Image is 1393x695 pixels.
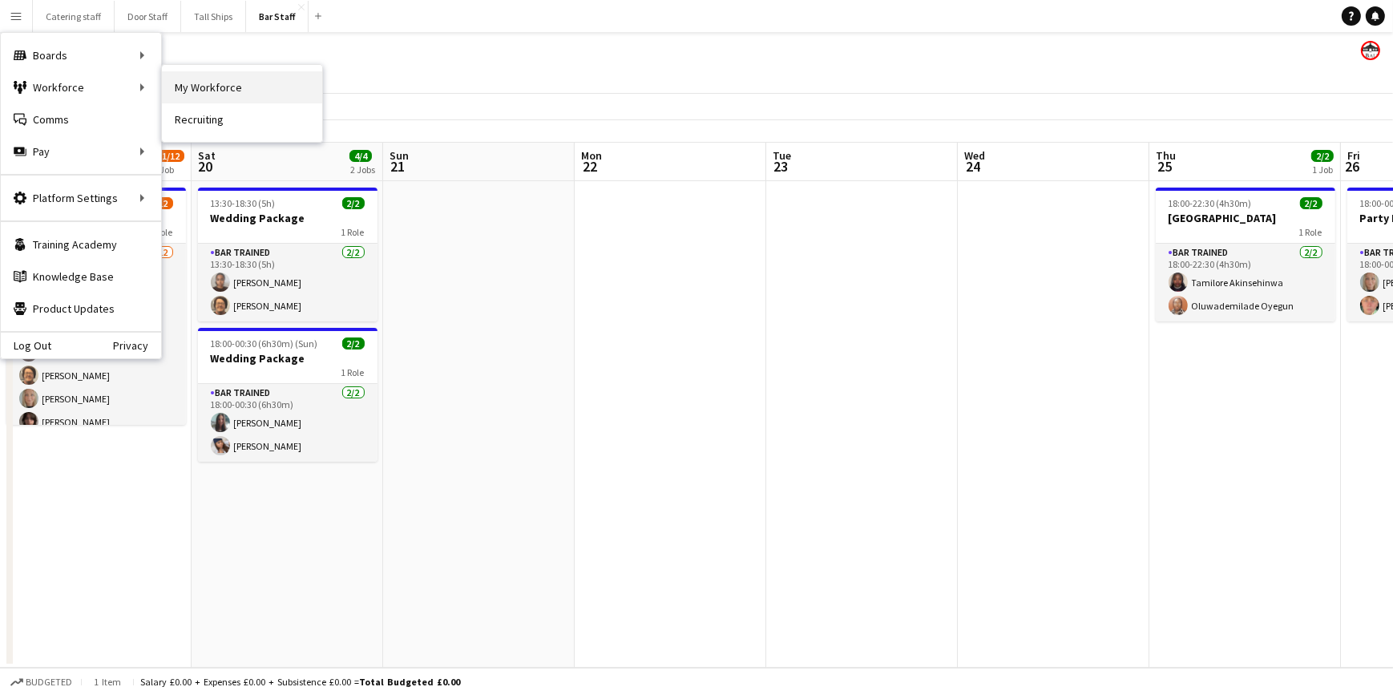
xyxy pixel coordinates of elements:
span: 2/2 [342,337,365,350]
a: Comms [1,103,161,135]
div: Platform Settings [1,182,161,214]
app-card-role: Bar trained4A11/1218:00-23:00 (5h)Tamilore Akinsehinwa[PERSON_NAME][PERSON_NAME][PERSON_NAME][PER... [6,244,186,554]
a: Knowledge Base [1,261,161,293]
span: 2/2 [1300,197,1322,209]
div: Boards [1,39,161,71]
div: Pay [1,135,161,168]
app-card-role: Bar trained2/213:30-18:30 (5h)[PERSON_NAME][PERSON_NAME] [198,244,378,321]
span: 25 [1153,157,1176,176]
div: Salary £0.00 + Expenses £0.00 + Subsistence £0.00 = [140,676,460,688]
span: 1 item [88,676,127,688]
div: Workforce [1,71,161,103]
app-card-role: Bar trained2/218:00-22:30 (4h30m)Tamilore AkinsehinwaOluwademilade Oyegun [1156,244,1335,321]
h3: Wedding Package [198,211,378,225]
div: 2 Jobs [350,164,375,176]
span: Budgeted [26,677,72,688]
app-card-role: Bar trained2/218:00-00:30 (6h30m)[PERSON_NAME][PERSON_NAME] [198,384,378,462]
span: Total Budgeted £0.00 [359,676,460,688]
span: Sat [198,148,216,163]
span: 13:30-18:30 (5h) [211,197,276,209]
a: Product Updates [1,293,161,325]
span: 18:00-22:30 (4h30m) [1169,197,1252,209]
a: My Workforce [162,71,322,103]
span: 18:00-00:30 (6h30m) (Sun) [211,337,318,350]
span: Thu [1156,148,1176,163]
span: 1 Role [341,226,365,238]
span: 24 [962,157,985,176]
div: 1 Job [153,164,184,176]
a: Recruiting [162,103,322,135]
span: 1 Role [1299,226,1322,238]
span: 22 [579,157,602,176]
span: 26 [1345,157,1360,176]
span: 21 [387,157,409,176]
button: Catering staff [33,1,115,32]
span: 4/4 [349,150,372,162]
button: Door Staff [115,1,181,32]
div: 1 Job [1312,164,1333,176]
h3: [GEOGRAPHIC_DATA] [1156,211,1335,225]
button: Budgeted [8,673,75,691]
span: 2/2 [1311,150,1334,162]
button: Bar Staff [246,1,309,32]
a: Training Academy [1,228,161,261]
span: 1 Role [341,366,365,378]
h3: Wedding Package [198,351,378,366]
span: Mon [581,148,602,163]
span: Wed [964,148,985,163]
app-job-card: 13:30-18:30 (5h)2/2Wedding Package1 RoleBar trained2/213:30-18:30 (5h)[PERSON_NAME][PERSON_NAME] [198,188,378,321]
span: 2/2 [342,197,365,209]
button: Tall Ships [181,1,246,32]
span: Fri [1347,148,1360,163]
a: Privacy [113,339,161,352]
span: 20 [196,157,216,176]
span: 11/12 [152,150,184,162]
app-job-card: 18:00-22:30 (4h30m)2/2[GEOGRAPHIC_DATA]1 RoleBar trained2/218:00-22:30 (4h30m)Tamilore Akinsehinw... [1156,188,1335,321]
app-job-card: 18:00-00:30 (6h30m) (Sun)2/2Wedding Package1 RoleBar trained2/218:00-00:30 (6h30m)[PERSON_NAME][P... [198,328,378,462]
span: Sun [390,148,409,163]
span: Tue [773,148,791,163]
span: 23 [770,157,791,176]
app-user-avatar: Beach Ballroom [1361,41,1380,60]
a: Log Out [1,339,51,352]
